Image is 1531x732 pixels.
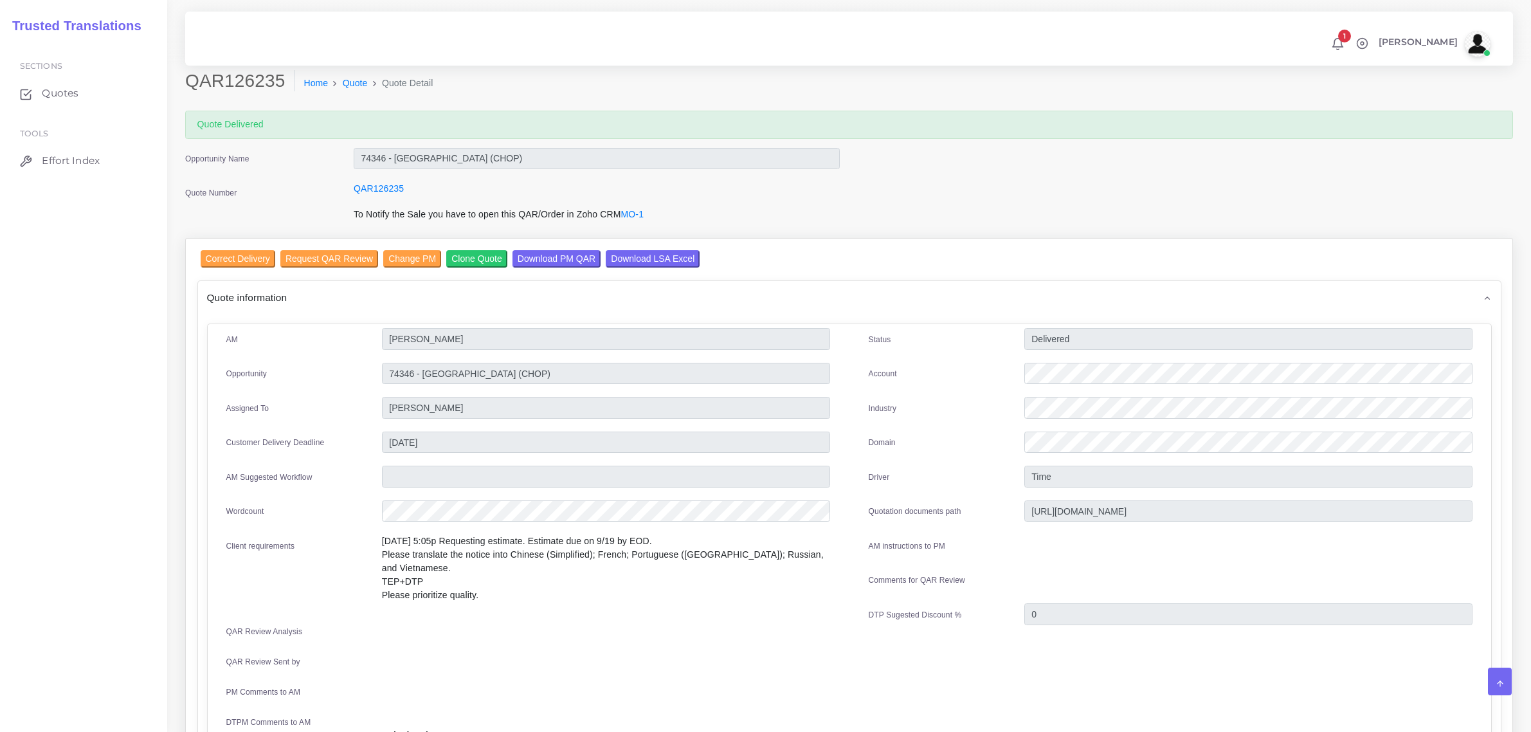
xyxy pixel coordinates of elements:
span: Quote information [207,290,287,305]
span: Quotes [42,86,78,100]
li: Quote Detail [368,77,433,90]
h2: QAR126235 [185,70,294,92]
input: Change PM [383,250,441,268]
label: Client requirements [226,540,295,552]
div: Quote Delivered [185,111,1513,139]
img: avatar [1465,31,1490,57]
span: Effort Index [42,154,100,168]
input: Download PM QAR [512,250,601,268]
a: QAR126235 [354,183,404,194]
span: [PERSON_NAME] [1379,37,1458,46]
input: pm [382,397,830,419]
label: DTP Sugested Discount % [869,609,962,621]
label: Status [869,334,891,345]
div: Quote information [198,281,1501,314]
a: Home [303,77,328,90]
p: [DATE] 5:05p Requesting estimate. Estimate due on 9/19 by EOD. Please translate the notice into C... [382,535,830,602]
label: AM instructions to PM [869,540,946,552]
a: Effort Index [10,147,158,174]
label: Driver [869,471,890,483]
input: Download LSA Excel [606,250,700,268]
label: AM [226,334,238,345]
label: QAR Review Sent by [226,656,300,668]
input: Clone Quote [446,250,507,268]
a: Quote [343,77,368,90]
label: Opportunity [226,368,267,380]
label: Quotation documents path [869,506,961,517]
label: Opportunity Name [185,153,249,165]
a: 1 [1327,37,1349,51]
label: Comments for QAR Review [869,574,965,586]
label: PM Comments to AM [226,686,301,698]
label: Account [869,368,897,380]
label: Quote Number [185,187,237,199]
label: Wordcount [226,506,264,517]
a: [PERSON_NAME]avatar [1372,31,1495,57]
h2: Trusted Translations [3,18,141,33]
label: DTPM Comments to AM [226,717,311,728]
label: Assigned To [226,403,269,414]
span: Tools [20,129,49,138]
a: Trusted Translations [3,15,141,37]
label: AM Suggested Workflow [226,471,313,483]
span: 1 [1338,30,1351,42]
a: MO-1 [621,209,644,219]
div: To Notify the Sale you have to open this QAR/Order in Zoho CRM [344,208,849,230]
label: QAR Review Analysis [226,626,303,637]
input: Correct Delivery [201,250,275,268]
label: Industry [869,403,897,414]
input: Request QAR Review [280,250,378,268]
label: Customer Delivery Deadline [226,437,325,448]
span: Sections [20,61,62,71]
label: Domain [869,437,896,448]
a: Quotes [10,80,158,107]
